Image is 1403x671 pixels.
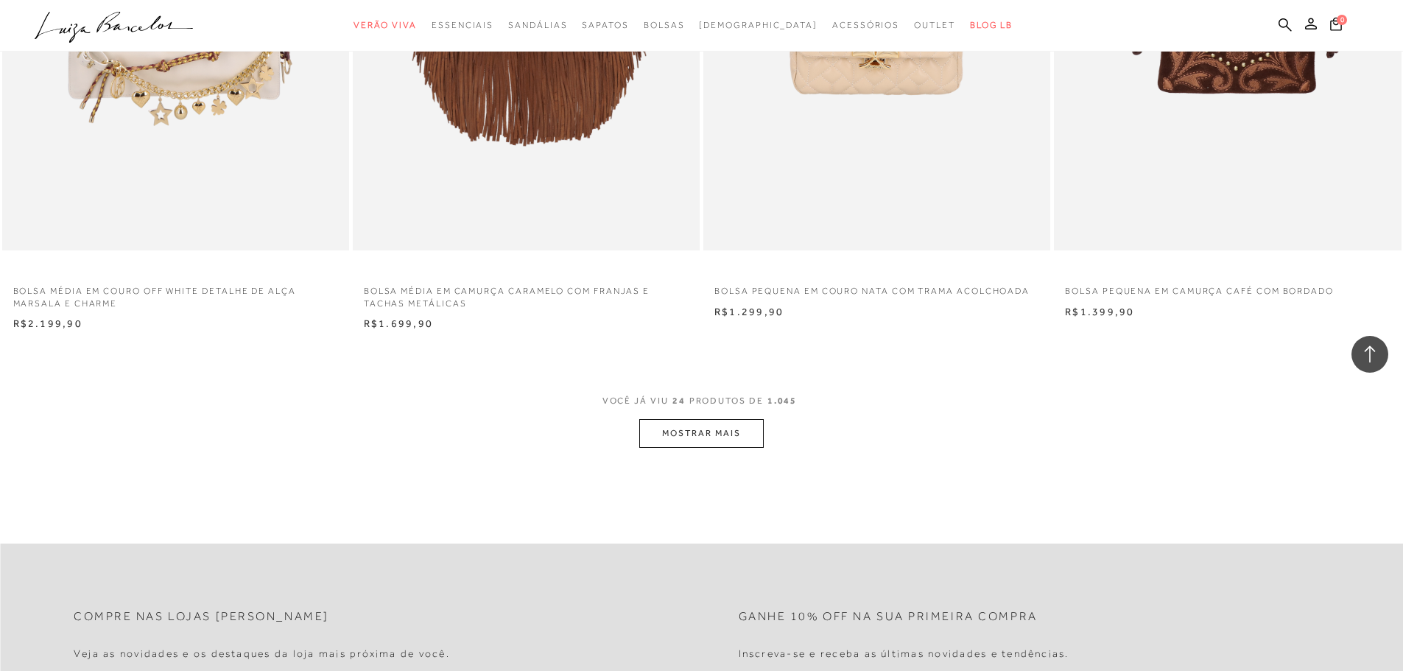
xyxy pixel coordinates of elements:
[364,317,433,329] span: R$1.699,90
[970,20,1013,30] span: BLOG LB
[354,20,417,30] span: Verão Viva
[432,20,493,30] span: Essenciais
[1337,15,1347,25] span: 0
[703,276,1050,298] a: BOLSA PEQUENA EM COURO NATA COM TRAMA ACOLCHOADA
[970,12,1013,39] a: BLOG LB
[914,20,955,30] span: Outlet
[644,12,685,39] a: categoryNavScreenReaderText
[1326,16,1346,36] button: 0
[508,12,567,39] a: categoryNavScreenReaderText
[672,396,686,406] span: 24
[353,276,700,310] a: BOLSA MÉDIA EM CAMURÇA CARAMELO COM FRANJAS E TACHAS METÁLICAS
[639,419,763,448] button: MOSTRAR MAIS
[739,610,1038,624] h2: Ganhe 10% off na sua primeira compra
[74,647,450,660] h4: Veja as novidades e os destaques da loja mais próxima de você.
[582,20,628,30] span: Sapatos
[832,12,899,39] a: categoryNavScreenReaderText
[714,306,784,317] span: R$1.299,90
[739,647,1069,660] h4: Inscreva-se e receba as últimas novidades e tendências.
[602,396,801,406] span: VOCÊ JÁ VIU PRODUTOS DE
[699,12,817,39] a: noSubCategoriesText
[832,20,899,30] span: Acessórios
[767,396,798,406] span: 1.045
[2,276,349,310] a: BOLSA MÉDIA EM COURO OFF WHITE DETALHE DE ALÇA MARSALA E CHARME
[354,12,417,39] a: categoryNavScreenReaderText
[914,12,955,39] a: categoryNavScreenReaderText
[1065,306,1134,317] span: R$1.399,90
[13,317,82,329] span: R$2.199,90
[644,20,685,30] span: Bolsas
[1054,276,1401,298] a: BOLSA PEQUENA EM CAMURÇA CAFÉ COM BORDADO
[74,610,329,624] h2: Compre nas lojas [PERSON_NAME]
[508,20,567,30] span: Sandálias
[699,20,817,30] span: [DEMOGRAPHIC_DATA]
[582,12,628,39] a: categoryNavScreenReaderText
[432,12,493,39] a: categoryNavScreenReaderText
